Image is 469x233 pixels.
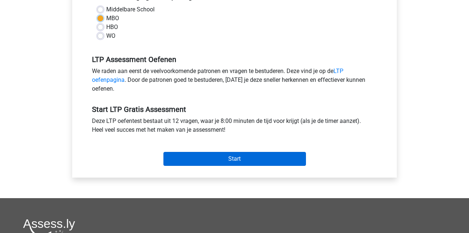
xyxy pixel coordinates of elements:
[163,152,306,166] input: Start
[106,32,115,40] label: WO
[92,105,377,114] h5: Start LTP Gratis Assessment
[86,67,383,96] div: We raden aan eerst de veelvoorkomende patronen en vragen te bestuderen. Deze vind je op de . Door...
[106,14,119,23] label: MBO
[92,55,377,64] h5: LTP Assessment Oefenen
[106,23,118,32] label: HBO
[86,117,383,137] div: Deze LTP oefentest bestaat uit 12 vragen, waar je 8:00 minuten de tijd voor krijgt (als je de tim...
[106,5,155,14] label: Middelbare School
